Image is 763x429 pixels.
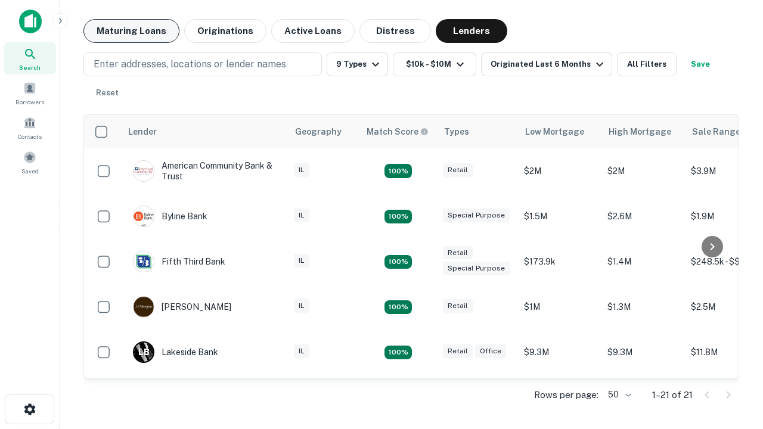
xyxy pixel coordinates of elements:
button: 9 Types [327,52,388,76]
span: Saved [21,166,39,176]
div: High Mortgage [609,125,671,139]
div: IL [294,254,309,268]
span: Search [19,63,41,72]
div: 50 [603,386,633,403]
div: Sale Range [692,125,740,139]
p: 1–21 of 21 [652,388,693,402]
button: Active Loans [271,19,355,43]
p: Enter addresses, locations or lender names [94,57,286,71]
th: Geography [288,115,359,148]
td: $9.3M [601,329,685,375]
img: picture [134,206,154,226]
div: Retail [443,299,473,313]
button: Reset [88,81,126,105]
div: Office [475,344,506,358]
div: Types [444,125,469,139]
div: American Community Bank & Trust [133,160,276,182]
div: Matching Properties: 3, hasApolloMatch: undefined [384,210,412,224]
div: Special Purpose [443,209,510,222]
td: $1.3M [601,284,685,329]
div: Fifth Third Bank [133,251,225,272]
img: picture [134,297,154,317]
th: High Mortgage [601,115,685,148]
td: $2.6M [601,194,685,239]
button: Lenders [436,19,507,43]
img: picture [134,251,154,272]
img: picture [134,161,154,181]
button: Distress [359,19,431,43]
div: Retail [443,163,473,177]
div: IL [294,209,309,222]
div: IL [294,299,309,313]
p: Rows per page: [534,388,598,402]
span: Contacts [18,132,42,141]
div: Byline Bank [133,206,207,227]
div: Capitalize uses an advanced AI algorithm to match your search with the best lender. The match sco... [367,125,429,138]
button: Originations [184,19,266,43]
button: Enter addresses, locations or lender names [83,52,322,76]
div: Retail [443,246,473,260]
a: Contacts [4,111,56,144]
td: $173.9k [518,239,601,284]
td: $1.5M [518,375,601,420]
div: Matching Properties: 2, hasApolloMatch: undefined [384,255,412,269]
th: Low Mortgage [518,115,601,148]
td: $2M [601,148,685,194]
img: capitalize-icon.png [19,10,42,33]
span: Borrowers [15,97,44,107]
div: Matching Properties: 2, hasApolloMatch: undefined [384,164,412,178]
button: Save your search to get updates of matches that match your search criteria. [681,52,719,76]
th: Capitalize uses an advanced AI algorithm to match your search with the best lender. The match sco... [359,115,437,148]
td: $1.4M [601,239,685,284]
td: $9.3M [518,329,601,375]
button: Maturing Loans [83,19,179,43]
td: $1M [518,284,601,329]
div: Matching Properties: 3, hasApolloMatch: undefined [384,346,412,360]
div: [PERSON_NAME] [133,296,231,318]
div: Special Purpose [443,262,510,275]
div: IL [294,344,309,358]
div: Retail [443,344,473,358]
td: $2M [518,148,601,194]
button: Originated Last 6 Months [481,52,612,76]
div: Low Mortgage [525,125,584,139]
a: Saved [4,146,56,178]
div: Matching Properties: 2, hasApolloMatch: undefined [384,300,412,315]
p: L B [138,346,149,359]
div: Originated Last 6 Months [491,57,607,71]
a: Search [4,42,56,74]
td: $1.5M [518,194,601,239]
h6: Match Score [367,125,426,138]
td: $5.4M [601,375,685,420]
button: All Filters [617,52,677,76]
iframe: Chat Widget [703,296,763,353]
div: Lender [128,125,157,139]
div: Geography [295,125,342,139]
a: Borrowers [4,77,56,109]
th: Types [437,115,518,148]
div: IL [294,163,309,177]
div: Lakeside Bank [133,341,218,363]
button: $10k - $10M [393,52,476,76]
th: Lender [121,115,288,148]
